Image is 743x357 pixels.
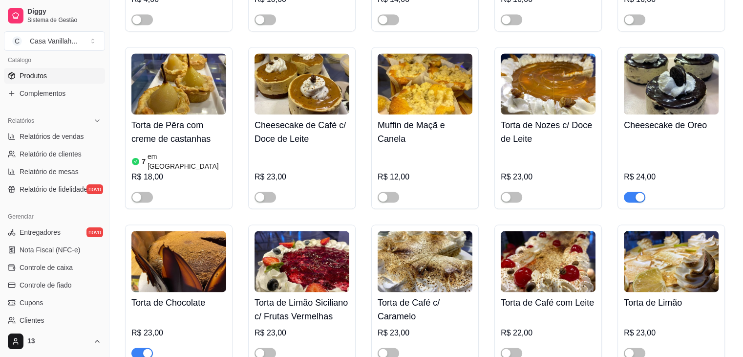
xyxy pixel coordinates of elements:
[624,171,719,183] div: R$ 24,00
[4,224,105,240] a: Entregadoresnovo
[255,171,349,183] div: R$ 23,00
[4,4,105,27] a: DiggySistema de Gestão
[378,231,472,292] img: product-image
[142,156,146,166] article: 7
[4,312,105,328] a: Clientes
[4,295,105,311] a: Cupons
[255,118,349,146] h4: Cheesecake de Café c/ Doce de Leite
[255,53,349,114] img: product-image
[378,171,472,183] div: R$ 12,00
[4,129,105,144] a: Relatórios de vendas
[4,52,105,68] div: Catálogo
[624,327,719,339] div: R$ 23,00
[20,184,87,194] span: Relatório de fidelidade
[131,118,226,146] h4: Torta de Pêra com creme de castanhas
[501,118,595,146] h4: Torta de Nozes c/ Doce de Leite
[378,118,472,146] h4: Muffin de Maçã e Canela
[27,337,89,346] span: 13
[4,277,105,293] a: Controle de fiado
[12,36,22,46] span: C
[20,71,47,81] span: Produtos
[20,227,61,237] span: Entregadores
[501,296,595,310] h4: Torta de Café com Leite
[8,117,34,125] span: Relatórios
[131,171,226,183] div: R$ 18,00
[255,296,349,323] h4: Torta de Limão Siciliano c/ Frutas Vermelhas
[501,327,595,339] div: R$ 22,00
[20,167,79,177] span: Relatório de mesas
[4,164,105,179] a: Relatório de mesas
[4,260,105,275] a: Controle de caixa
[624,118,719,132] h4: Cheesecake de Oreo
[20,89,65,98] span: Complementos
[131,296,226,310] h4: Torta de Chocolate
[4,181,105,197] a: Relatório de fidelidadenovo
[624,53,719,114] img: product-image
[624,296,719,310] h4: Torta de Limão
[30,36,77,46] div: Casa Vanillah ...
[20,280,72,290] span: Controle de fiado
[501,171,595,183] div: R$ 23,00
[148,152,226,171] article: em [GEOGRAPHIC_DATA]
[501,231,595,292] img: product-image
[4,68,105,84] a: Produtos
[378,53,472,114] img: product-image
[27,16,101,24] span: Sistema de Gestão
[624,231,719,292] img: product-image
[4,146,105,162] a: Relatório de clientes
[378,327,472,339] div: R$ 23,00
[27,7,101,16] span: Diggy
[131,53,226,114] img: product-image
[501,53,595,114] img: product-image
[20,245,80,255] span: Nota Fiscal (NFC-e)
[255,327,349,339] div: R$ 23,00
[20,315,44,325] span: Clientes
[131,327,226,339] div: R$ 23,00
[131,231,226,292] img: product-image
[20,298,43,308] span: Cupons
[20,149,82,159] span: Relatório de clientes
[4,86,105,101] a: Complementos
[20,132,84,141] span: Relatórios de vendas
[20,263,73,272] span: Controle de caixa
[4,31,105,51] button: Select a team
[255,231,349,292] img: product-image
[4,209,105,224] div: Gerenciar
[4,242,105,258] a: Nota Fiscal (NFC-e)
[378,296,472,323] h4: Torta de Café c/ Caramelo
[4,330,105,353] button: 13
